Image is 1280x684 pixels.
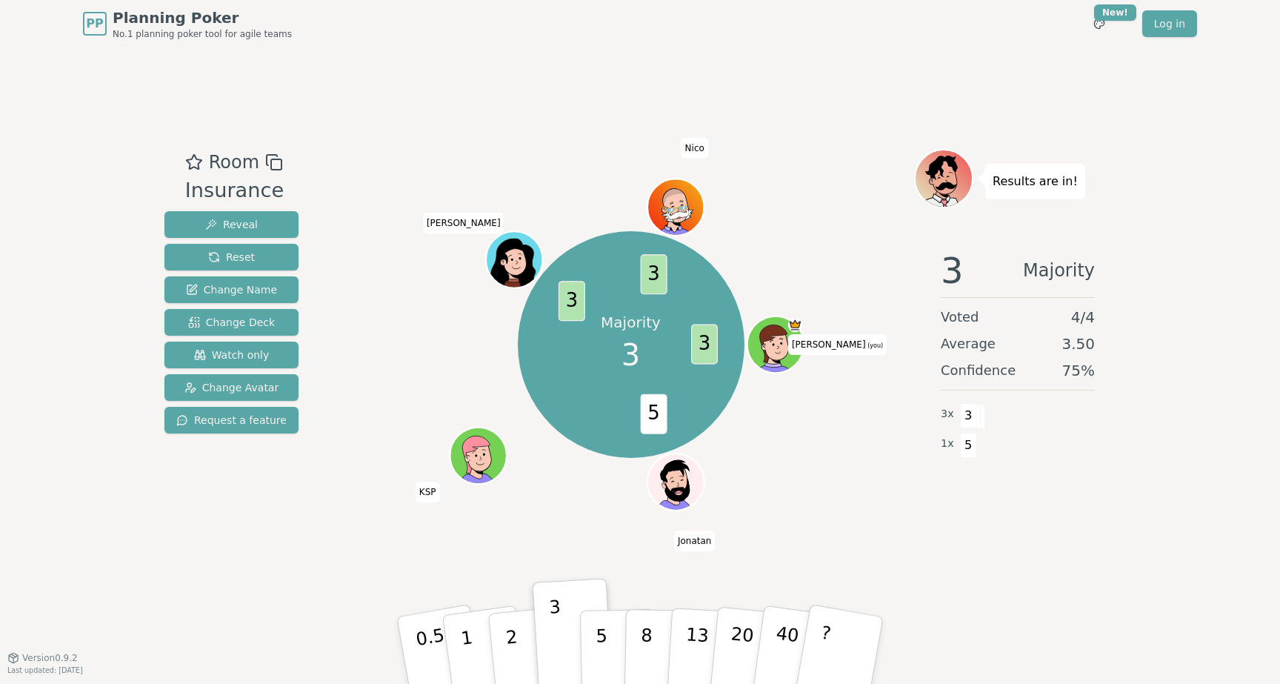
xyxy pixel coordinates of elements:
[941,436,954,452] span: 1 x
[549,597,565,677] p: 3
[176,413,287,428] span: Request a feature
[866,342,884,349] span: (you)
[941,253,964,288] span: 3
[186,282,277,297] span: Change Name
[674,531,716,551] span: Click to change your name
[1094,4,1136,21] div: New!
[960,433,977,458] span: 5
[164,342,299,368] button: Watch only
[1086,10,1113,37] button: New!
[164,244,299,270] button: Reset
[941,307,979,328] span: Voted
[416,482,440,502] span: Click to change your name
[691,325,718,365] span: 3
[1142,10,1197,37] a: Log in
[194,348,270,362] span: Watch only
[640,394,667,434] span: 5
[788,334,887,355] span: Click to change your name
[164,276,299,303] button: Change Name
[86,15,103,33] span: PP
[164,374,299,401] button: Change Avatar
[1023,253,1095,288] span: Majority
[7,666,83,674] span: Last updated: [DATE]
[749,318,802,371] button: Click to change your avatar
[1062,360,1095,381] span: 75 %
[640,254,667,294] span: 3
[941,333,996,354] span: Average
[601,312,661,333] p: Majority
[184,380,279,395] span: Change Avatar
[113,7,292,28] span: Planning Poker
[185,176,284,206] div: Insurance
[993,171,1078,192] p: Results are in!
[1071,307,1095,328] span: 4 / 4
[941,406,954,422] span: 3 x
[209,149,259,176] span: Room
[164,211,299,238] button: Reveal
[185,149,203,176] button: Add as favourite
[558,281,584,321] span: 3
[164,309,299,336] button: Change Deck
[681,137,708,158] span: Click to change your name
[941,360,1016,381] span: Confidence
[1061,333,1095,354] span: 3.50
[423,213,504,233] span: Click to change your name
[113,28,292,40] span: No.1 planning poker tool for agile teams
[22,652,78,664] span: Version 0.9.2
[164,407,299,434] button: Request a feature
[7,652,78,664] button: Version0.9.2
[960,403,977,428] span: 3
[83,7,292,40] a: PPPlanning PokerNo.1 planning poker tool for agile teams
[205,217,258,232] span: Reveal
[621,333,640,377] span: 3
[787,318,801,332] span: Luisa is the host
[188,315,275,330] span: Change Deck
[208,250,255,265] span: Reset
